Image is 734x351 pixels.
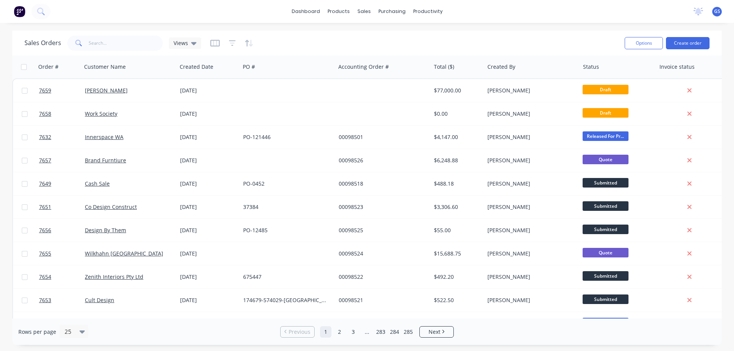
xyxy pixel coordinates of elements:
div: [PERSON_NAME] [487,87,572,94]
a: 7658 [39,102,85,125]
div: [DATE] [180,180,237,188]
a: Innerspace WA [85,133,123,141]
div: [DATE] [180,296,237,304]
div: 00098522 [339,273,424,281]
span: 7632 [39,133,51,141]
div: purchasing [375,6,409,17]
a: Brand Furntiure [85,157,126,164]
div: 675447 [243,273,328,281]
div: Created Date [180,63,213,71]
a: Cash Sale [85,180,110,187]
span: Views [174,39,188,47]
span: 7657 [39,157,51,164]
div: 00098518 [339,180,424,188]
div: [DATE] [180,226,237,234]
span: 7658 [39,110,51,118]
div: $4,147.00 [434,133,479,141]
a: 7640 [39,312,85,335]
a: dashboard [288,6,324,17]
span: Submitted [583,294,628,304]
span: Released For Pr... [583,318,628,327]
a: Next page [420,328,453,336]
button: Options [625,37,663,49]
a: Previous page [281,328,314,336]
div: [DATE] [180,87,237,94]
div: 00098526 [339,157,424,164]
h1: Sales Orders [24,39,61,47]
div: PO # [243,63,255,71]
span: 7654 [39,273,51,281]
div: 00098521 [339,296,424,304]
a: Page 284 [389,326,400,338]
div: [DATE] [180,133,237,141]
div: [DATE] [180,273,237,281]
div: [PERSON_NAME] [487,180,572,188]
a: Page 3 [348,326,359,338]
span: Submitted [583,201,628,211]
span: Released For Pr... [583,131,628,141]
div: Order # [38,63,58,71]
img: Factory [14,6,25,17]
a: 7651 [39,196,85,218]
span: 7656 [39,226,51,234]
span: Submitted [583,271,628,281]
div: [PERSON_NAME] [487,296,572,304]
a: 7649 [39,172,85,195]
div: $488.18 [434,180,479,188]
div: [PERSON_NAME] [487,157,572,164]
span: 7651 [39,203,51,211]
a: 7656 [39,219,85,242]
input: Search... [89,36,163,51]
a: 7632 [39,126,85,149]
div: $0.00 [434,110,479,118]
div: [DATE] [180,110,237,118]
div: [DATE] [180,203,237,211]
button: Create order [666,37,710,49]
div: 00098523 [339,203,424,211]
div: PO-0452 [243,180,328,188]
div: 174679-574029-[GEOGRAPHIC_DATA] [243,296,328,304]
div: products [324,6,354,17]
ul: Pagination [277,326,457,338]
span: 7653 [39,296,51,304]
div: $15,688.75 [434,250,479,257]
div: [PERSON_NAME] [487,273,572,281]
a: Page 283 [375,326,386,338]
div: 00098501 [339,133,424,141]
span: 7655 [39,250,51,257]
a: Jump forward [361,326,373,338]
div: Customer Name [84,63,126,71]
span: Rows per page [18,328,56,336]
div: [DATE] [180,157,237,164]
a: Page 1 is your current page [320,326,331,338]
div: PO-121446 [243,133,328,141]
div: [PERSON_NAME] [487,203,572,211]
div: 00098524 [339,250,424,257]
span: 7659 [39,87,51,94]
div: 37384 [243,203,328,211]
div: Created By [487,63,515,71]
a: 7653 [39,289,85,312]
a: 7655 [39,242,85,265]
div: sales [354,6,375,17]
div: Invoice status [659,63,695,71]
div: $492.20 [434,273,479,281]
div: $522.50 [434,296,479,304]
span: Submitted [583,178,628,188]
div: 00098525 [339,226,424,234]
span: 7649 [39,180,51,188]
a: 7657 [39,149,85,172]
div: productivity [409,6,447,17]
span: Quote [583,155,628,164]
div: Total ($) [434,63,454,71]
span: Next [429,328,440,336]
span: Previous [289,328,310,336]
div: $6,248.88 [434,157,479,164]
a: Co Design Construct [85,203,137,210]
div: PO-12485 [243,226,328,234]
div: [DATE] [180,250,237,257]
span: Submitted [583,225,628,234]
a: 7659 [39,79,85,102]
div: $3,306.60 [434,203,479,211]
div: $77,000.00 [434,87,479,94]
